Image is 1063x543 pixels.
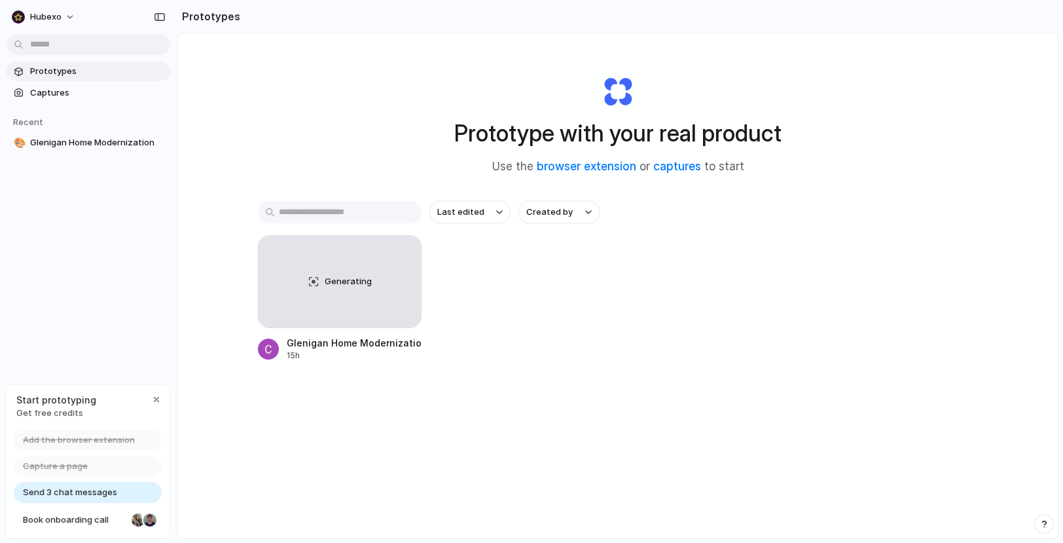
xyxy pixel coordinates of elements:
[7,83,170,103] a: Captures
[14,136,23,151] div: 🎨
[287,350,422,362] div: 15h
[7,133,170,153] a: 🎨Glenigan Home Modernization
[287,336,422,350] div: Glenigan Home Modernization
[23,460,88,473] span: Capture a page
[30,65,165,78] span: Prototypes
[325,275,372,288] span: Generating
[177,9,240,24] h2: Prototypes
[23,486,117,499] span: Send 3 chat messages
[537,160,636,173] a: browser extension
[12,136,25,149] button: 🎨
[16,393,96,407] span: Start prototyping
[30,86,165,100] span: Captures
[492,159,744,176] span: Use the or to start
[30,10,62,24] span: Hubexo
[454,116,782,151] h1: Prototype with your real product
[23,434,135,447] span: Add the browser extension
[14,510,162,531] a: Book onboarding call
[30,136,165,149] span: Glenigan Home Modernization
[653,160,701,173] a: captures
[142,512,158,528] div: Christian Iacullo
[258,235,422,362] a: GeneratingGlenigan Home Modernization15h
[429,201,511,223] button: Last edited
[526,206,573,219] span: Created by
[13,117,43,127] span: Recent
[7,7,82,28] button: Hubexo
[130,512,146,528] div: Nicole Kubica
[7,62,170,81] a: Prototypes
[518,201,600,223] button: Created by
[23,514,126,527] span: Book onboarding call
[437,206,484,219] span: Last edited
[16,407,96,420] span: Get free credits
